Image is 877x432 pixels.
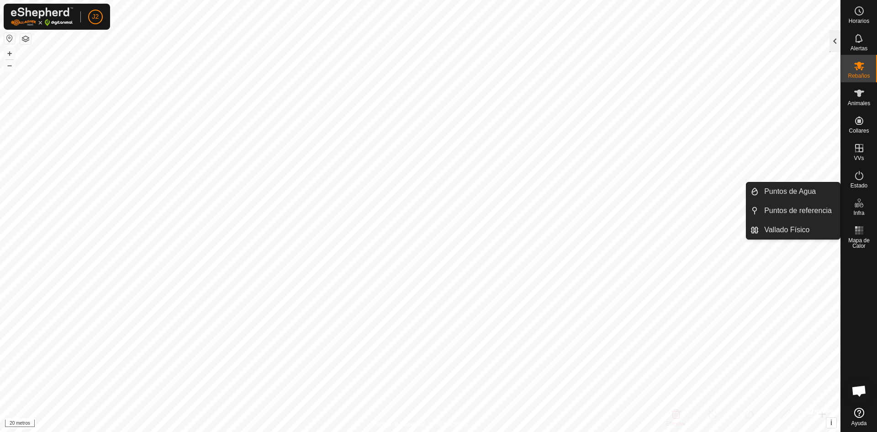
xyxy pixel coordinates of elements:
a: Política de Privacidad [373,420,426,428]
font: Rebaños [848,73,870,79]
font: VVs [854,155,864,161]
li: Puntos de referencia [746,202,840,220]
a: Puntos de referencia [759,202,840,220]
font: Contáctenos [437,421,467,427]
font: Collares [849,128,869,134]
a: Contáctenos [437,420,467,428]
font: Puntos de Agua [764,187,816,195]
font: Puntos de referencia [764,207,832,214]
button: + [4,48,15,59]
font: Infra [853,210,864,216]
font: Animales [848,100,870,107]
li: Vallado Físico [746,221,840,239]
font: Alertas [851,45,867,52]
font: Ayuda [851,420,867,427]
font: – [7,60,12,70]
font: Política de Privacidad [373,421,426,427]
a: Vallado Físico [759,221,840,239]
font: Horarios [849,18,869,24]
button: – [4,60,15,71]
font: Mapa de Calor [848,237,870,249]
font: Vallado Físico [764,226,809,234]
button: Capas del Mapa [20,33,31,44]
a: Ayuda [841,404,877,430]
div: Chat abierto [845,377,873,405]
button: Restablecer Mapa [4,33,15,44]
a: Puntos de Agua [759,182,840,201]
font: i [830,419,832,427]
img: Logotipo de Gallagher [11,7,73,26]
font: J2 [92,13,99,20]
font: + [7,48,12,58]
li: Puntos de Agua [746,182,840,201]
button: i [826,418,836,428]
font: Estado [851,182,867,189]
